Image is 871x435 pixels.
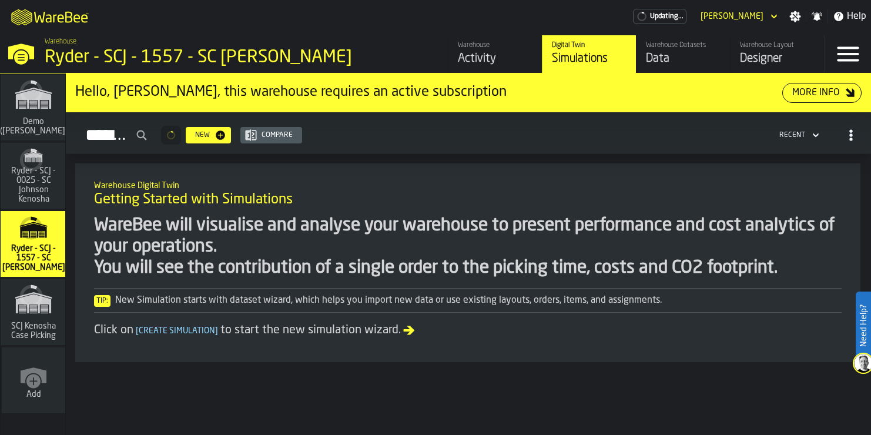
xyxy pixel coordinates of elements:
div: Activity [458,51,532,67]
label: button-toggle-Notifications [806,11,828,22]
div: ButtonLoadMore-Loading...-Prev-First-Last [156,126,186,145]
span: ] [215,327,218,335]
div: Compare [257,131,297,139]
div: More Info [788,86,845,100]
a: link-to-/wh/i/fcc31a91-0955-4476-b436-313eac94fd17/feed/ [448,35,542,73]
span: [ [136,327,139,335]
div: ItemListCard- [66,73,871,112]
div: New [190,131,215,139]
div: Menu Subscription [633,9,686,24]
div: Warehouse Layout [740,41,815,49]
div: New Simulation starts with dataset wizard, which helps you import new data or use existing layout... [94,293,842,307]
div: Ryder - SCJ - 1557 - SC [PERSON_NAME] [45,47,362,68]
button: button-Compare [240,127,302,143]
div: title-Getting Started with Simulations [85,173,851,215]
button: button-More Info [782,83,862,103]
a: link-to-/wh/i/fcc31a91-0955-4476-b436-313eac94fd17/pricing/ [633,9,686,24]
a: link-to-/wh/i/09dab83b-01b9-46d8-b134-ab87bee612a6/simulations [1,143,66,211]
div: Hello, [PERSON_NAME], this warehouse requires an active subscription [75,83,782,102]
span: Tip: [94,295,110,307]
div: Click on to start the new simulation wizard. [94,322,842,339]
span: Help [847,9,866,24]
div: Warehouse [458,41,532,49]
a: link-to-/wh/new [2,347,65,416]
label: button-toggle-Menu [825,35,871,73]
a: link-to-/wh/i/638d0423-b140-4e91-904b-c46285f9ecab/simulations [1,279,66,347]
a: link-to-/wh/i/fcc31a91-0955-4476-b436-313eac94fd17/simulations [542,35,636,73]
span: Updating... [650,12,684,21]
div: WareBee will visualise and analyse your warehouse to present performance and cost analytics of yo... [94,215,842,279]
label: button-toggle-Settings [785,11,806,22]
span: Add [26,390,41,399]
a: link-to-/wh/i/dbcf2930-f09f-4140-89fc-d1e1c3a767ca/simulations [1,75,66,143]
a: link-to-/wh/i/fcc31a91-0955-4476-b436-313eac94fd17/simulations [1,211,66,279]
a: link-to-/wh/i/fcc31a91-0955-4476-b436-313eac94fd17/designer [730,35,824,73]
div: DropdownMenuValue-4 [775,128,822,142]
div: Digital Twin [552,41,627,49]
div: DropdownMenuValue-Kevin Cassidy [696,9,780,24]
label: button-toggle-Help [828,9,871,24]
div: DropdownMenuValue-4 [779,131,805,139]
div: Designer [740,51,815,67]
div: Data [646,51,721,67]
div: ItemListCard- [75,163,860,362]
div: DropdownMenuValue-Kevin Cassidy [701,12,763,21]
button: button-New [186,127,231,143]
span: Warehouse [45,38,76,46]
label: Need Help? [857,293,870,359]
span: Create Simulation [133,327,220,335]
h2: button-Simulations [66,112,871,154]
div: Warehouse Datasets [646,41,721,49]
div: Simulations [552,51,627,67]
span: Getting Started with Simulations [94,190,293,209]
h2: Sub Title [94,179,842,190]
a: link-to-/wh/i/fcc31a91-0955-4476-b436-313eac94fd17/data [636,35,730,73]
